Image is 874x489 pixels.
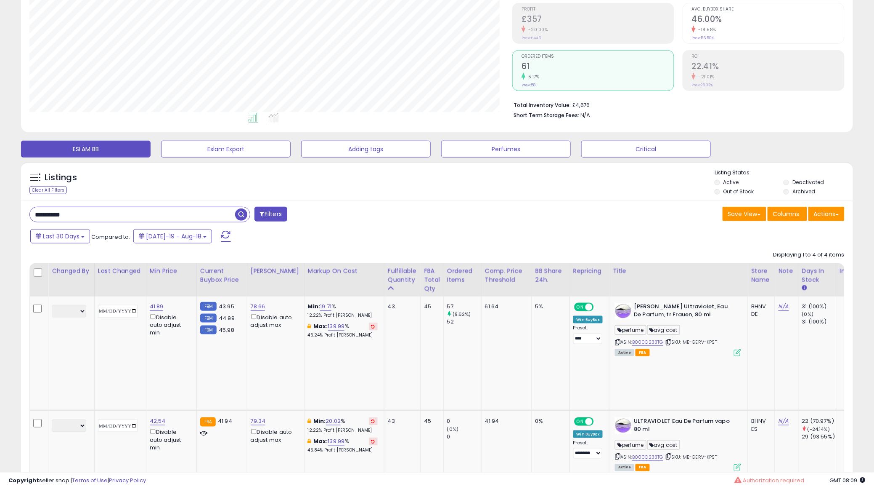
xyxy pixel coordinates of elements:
[802,417,836,425] div: 22 (70.97%)
[200,314,217,323] small: FBM
[632,454,663,461] a: B000C233TG
[751,417,768,433] div: BHNV ES
[575,304,585,311] span: ON
[30,229,90,243] button: Last 30 Days
[575,418,585,425] span: ON
[802,318,836,326] div: 31 (100%)
[525,74,540,80] small: 5.17%
[792,179,824,186] label: Deactivated
[779,267,795,275] div: Note
[802,311,814,318] small: (0%)
[573,267,606,275] div: Repricing
[522,54,674,59] span: Ordered Items
[72,476,108,484] a: Terms of Use
[802,303,836,310] div: 31 (100%)
[91,233,130,241] span: Compared to:
[692,35,715,40] small: Prev: 56.50%
[535,417,563,425] div: 0%
[768,207,807,221] button: Columns
[615,303,741,355] div: ASIN:
[29,186,67,194] div: Clear All Filters
[200,267,244,284] div: Current Buybox Price
[723,188,754,195] label: Out of Stock
[613,267,744,275] div: Title
[723,179,739,186] label: Active
[98,267,143,275] div: Last Changed
[308,313,378,318] p: 12.22% Profit [PERSON_NAME]
[535,303,563,310] div: 5%
[485,267,528,284] div: Comp. Price Threshold
[219,314,235,322] span: 44.99
[723,207,766,221] button: Save View
[573,440,603,459] div: Preset:
[308,332,378,338] p: 46.24% Profit [PERSON_NAME]
[593,304,606,311] span: OFF
[308,417,378,433] div: %
[254,207,287,222] button: Filters
[251,302,265,311] a: 78.66
[304,263,384,297] th: The percentage added to the cost of goods (COGS) that forms the calculator for Min & Max prices.
[388,417,414,425] div: 43
[200,326,217,334] small: FBM
[573,316,603,323] div: Win BuyBox
[802,267,833,284] div: Days In Stock
[636,349,650,356] span: FBA
[320,302,331,311] a: 19.71
[424,417,437,425] div: 45
[313,417,326,425] b: Min:
[328,437,345,446] a: 139.99
[447,426,459,433] small: (0%)
[522,35,541,40] small: Prev: £446
[615,325,646,335] span: perfume
[52,267,91,275] div: Changed by
[146,232,201,240] span: [DATE]-19 - Aug-18
[150,428,190,452] div: Disable auto adjust min
[522,61,674,73] h2: 61
[326,417,341,425] a: 20.02
[251,267,301,275] div: [PERSON_NAME]
[21,141,151,158] button: ESLAM BB
[251,313,298,329] div: Disable auto adjust max
[773,251,845,259] div: Displaying 1 to 4 of 4 items
[593,418,606,425] span: OFF
[522,83,535,88] small: Prev: 58
[525,27,548,33] small: -20.00%
[522,7,674,12] span: Profit
[251,428,298,444] div: Disable auto adjust max
[308,438,378,453] div: %
[779,302,789,311] a: N/A
[251,417,266,425] a: 79.34
[485,417,525,425] div: 41.94
[94,263,146,297] th: CSV column name: cust_attr_1_Last Changed
[447,318,481,326] div: 52
[632,339,663,346] a: B000C233TG
[447,433,481,441] div: 0
[580,111,591,119] span: N/A
[647,440,680,450] span: avg cost
[751,267,771,284] div: Store Name
[751,303,768,318] div: BHNV DE
[45,172,77,184] h5: Listings
[219,302,234,310] span: 43.95
[830,476,866,484] span: 2025-09-18 08:09 GMT
[308,267,381,275] div: Markup on Cost
[447,303,481,310] div: 57
[692,14,844,26] h2: 46.00%
[308,303,378,318] div: %
[615,349,634,356] span: All listings currently available for purchase on Amazon
[200,302,217,311] small: FBM
[634,417,736,435] b: ULTRAVIOLET Eau De Parfum vapo 80 ml
[388,267,417,284] div: Fulfillable Quantity
[696,74,715,80] small: -21.01%
[773,210,800,218] span: Columns
[48,263,95,297] th: CSV column name: cust_attr_2_Changed by
[8,476,39,484] strong: Copyright
[313,322,328,330] b: Max:
[133,229,212,243] button: [DATE]-19 - Aug-18
[808,426,830,433] small: (-24.14%)
[308,428,378,433] p: 12.22% Profit [PERSON_NAME]
[808,207,845,221] button: Actions
[447,267,478,284] div: Ordered Items
[308,447,378,453] p: 45.84% Profit [PERSON_NAME]
[43,232,79,240] span: Last 30 Days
